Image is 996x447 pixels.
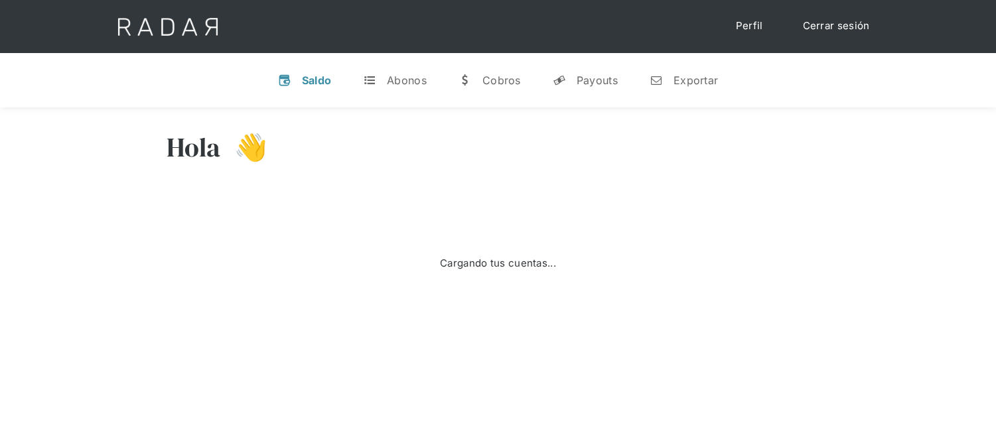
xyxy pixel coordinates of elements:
[674,74,718,87] div: Exportar
[650,74,663,87] div: n
[387,74,427,87] div: Abonos
[790,13,883,39] a: Cerrar sesión
[440,256,556,271] div: Cargando tus cuentas...
[278,74,291,87] div: v
[459,74,472,87] div: w
[167,131,221,164] h3: Hola
[723,13,776,39] a: Perfil
[221,131,267,164] h3: 👋
[482,74,521,87] div: Cobros
[577,74,618,87] div: Payouts
[553,74,566,87] div: y
[302,74,332,87] div: Saldo
[363,74,376,87] div: t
